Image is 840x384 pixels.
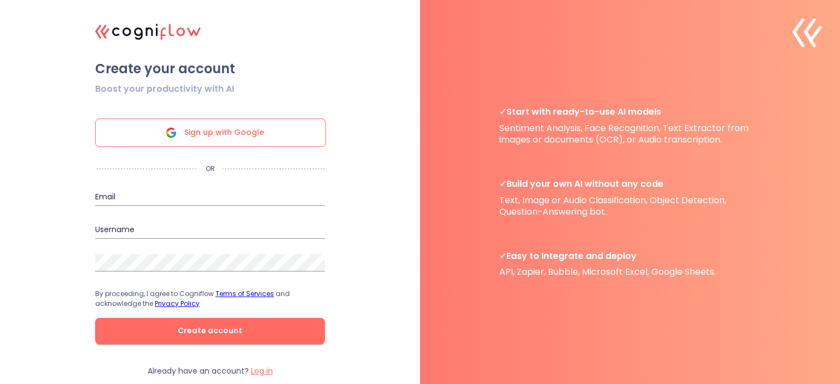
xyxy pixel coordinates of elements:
b: ✓ [499,250,506,262]
p: OR [198,164,223,173]
span: Boost your productivity with AI [95,82,234,96]
span: Create account [113,324,307,338]
b: ✓ [499,178,506,190]
a: Privacy Policy [155,299,200,308]
p: By proceeding, I agree to Cogniflow and acknowledge the [95,289,325,309]
p: Sentiment Analysis, Face Recognition, Text Extractor from images or documents (OCR), or Audio tra... [499,106,761,145]
b: ✓ [499,105,506,118]
div: Sign up with Google [95,119,326,147]
p: Already have an account? [148,366,273,376]
p: Text, Image or Audio Classification, Object Detection, Question-Answering bot. [499,178,761,217]
label: Log in [251,365,273,376]
span: Sign up with Google [184,119,264,146]
span: Start with ready-to-use AI models [499,106,761,117]
span: Easy to Integrate and deploy [499,250,761,262]
button: Create account [95,318,325,344]
span: Build your own AI without any code [499,178,761,190]
p: API, Zapier, Bubble, Microsoft Excel, Google Sheets. [499,250,761,278]
span: Create your account [95,61,325,77]
a: Terms of Services [215,289,274,298]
